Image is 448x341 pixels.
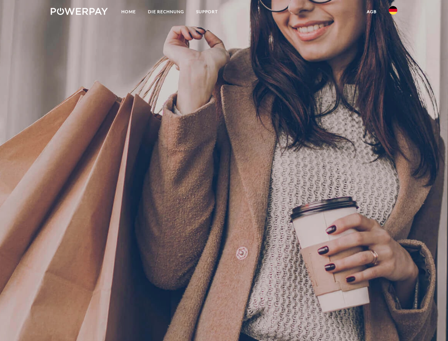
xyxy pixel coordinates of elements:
[361,5,383,18] a: agb
[115,5,142,18] a: Home
[389,6,397,15] img: de
[190,5,224,18] a: SUPPORT
[51,8,108,15] img: logo-powerpay-white.svg
[142,5,190,18] a: DIE RECHNUNG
